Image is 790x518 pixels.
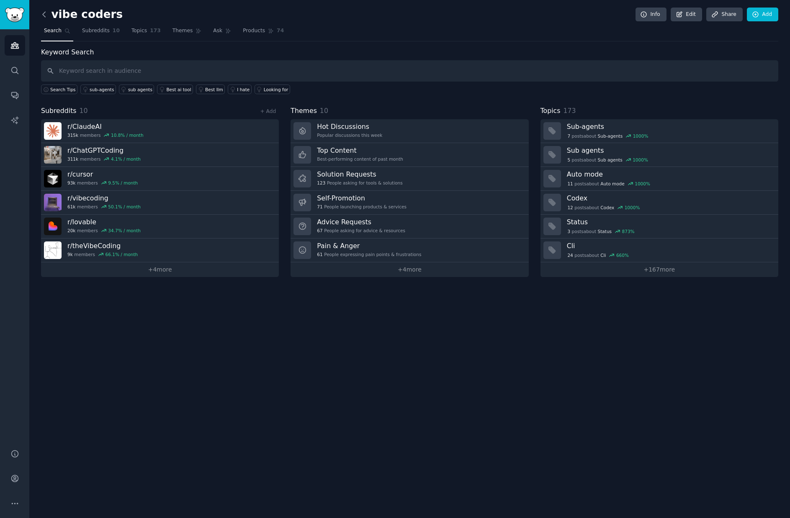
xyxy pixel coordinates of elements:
[291,119,528,143] a: Hot DiscussionsPopular discussions this week
[44,146,62,164] img: ChatGPTCoding
[317,204,407,210] div: People launching products & services
[41,24,73,41] a: Search
[291,215,528,238] a: Advice Requests67People asking for advice & resources
[67,204,75,210] span: 61k
[540,167,778,191] a: Auto mode11postsaboutAuto mode1000%
[598,157,623,163] span: Sub agents
[633,157,648,163] div: 1000 %
[291,106,317,116] span: Themes
[41,106,77,116] span: Subreddits
[622,228,635,234] div: 873 %
[67,251,73,257] span: 9k
[255,85,290,94] a: Looking for
[67,156,141,162] div: members
[567,122,772,131] h3: Sub-agents
[598,133,623,139] span: Sub-agents
[600,252,606,258] span: Cli
[44,194,62,211] img: vibecoding
[320,107,328,115] span: 10
[44,241,62,259] img: theVibeCoding
[540,143,778,167] a: Sub agents5postsaboutSub agents1000%
[129,24,164,41] a: Topics173
[317,241,421,250] h3: Pain & Anger
[277,27,284,35] span: 74
[41,85,77,94] button: Search Tips
[567,156,649,164] div: post s about
[44,122,62,140] img: ClaudeAI
[291,238,528,262] a: Pain & Anger61People expressing pain points & frustrations
[240,24,287,41] a: Products74
[567,194,772,203] h3: Codex
[291,191,528,215] a: Self-Promotion71People launching products & services
[131,27,147,35] span: Topics
[317,218,405,226] h3: Advice Requests
[50,87,76,92] span: Search Tips
[111,156,141,162] div: 4.1 % / month
[106,251,138,257] div: 66.1 % / month
[67,122,144,131] h3: r/ ClaudeAI
[41,119,279,143] a: r/ClaudeAI315kmembers10.8% / month
[67,180,75,186] span: 93k
[213,27,222,35] span: Ask
[671,8,702,22] a: Edit
[67,194,141,203] h3: r/ vibecoding
[205,87,223,92] div: Best llm
[67,241,138,250] h3: r/ theVibeCoding
[317,146,403,155] h3: Top Content
[567,146,772,155] h3: Sub agents
[113,27,120,35] span: 10
[317,132,382,138] div: Popular discussions this week
[67,132,78,138] span: 315k
[41,48,94,56] label: Keyword Search
[567,228,570,234] span: 3
[44,170,62,187] img: cursor
[157,85,193,94] a: Best ai tool
[567,157,570,163] span: 5
[119,85,154,94] a: sub agents
[317,228,322,233] span: 67
[540,238,778,262] a: Cli24postsaboutCli660%
[80,85,116,94] a: sub-agents
[317,194,407,203] h3: Self-Promotion
[170,24,205,41] a: Themes
[567,218,772,226] h3: Status
[210,24,234,41] a: Ask
[108,180,138,186] div: 9.5 % / month
[67,180,138,186] div: members
[540,262,778,277] a: +167more
[706,8,742,22] a: Share
[80,107,88,115] span: 10
[41,167,279,191] a: r/cursor93kmembers9.5% / month
[67,251,138,257] div: members
[44,27,62,35] span: Search
[540,215,778,238] a: Status3postsaboutStatus873%
[79,24,123,41] a: Subreddits10
[67,218,141,226] h3: r/ lovable
[172,27,193,35] span: Themes
[317,180,325,186] span: 123
[67,228,141,233] div: members
[41,262,279,277] a: +4more
[567,181,573,187] span: 11
[237,87,250,92] div: I hate
[67,204,141,210] div: members
[67,228,75,233] span: 20k
[44,218,62,235] img: lovable
[111,132,144,138] div: 10.8 % / month
[616,252,629,258] div: 660 %
[150,27,161,35] span: 173
[317,251,421,257] div: People expressing pain points & frustrations
[41,143,279,167] a: r/ChatGPTCoding311kmembers4.1% / month
[291,143,528,167] a: Top ContentBest-performing content of past month
[317,170,402,179] h3: Solution Requests
[166,87,191,92] div: Best ai tool
[260,108,276,114] a: + Add
[567,205,573,210] span: 12
[625,205,640,210] div: 1000 %
[567,252,573,258] span: 24
[600,181,625,187] span: Auto mode
[636,8,666,22] a: Info
[317,156,403,162] div: Best-performing content of past month
[317,204,322,210] span: 71
[633,133,648,139] div: 1000 %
